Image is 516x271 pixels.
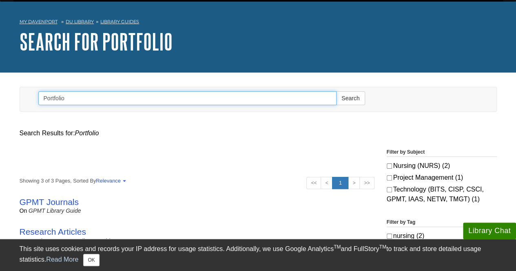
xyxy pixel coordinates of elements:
[336,91,365,105] button: Search
[334,244,341,250] sup: TM
[96,178,124,184] a: Relevance
[387,161,497,171] label: Nursing (NURS) (2)
[100,19,139,24] a: Library Guides
[387,173,497,183] label: Project Management (1)
[20,177,374,185] strong: Showing 3 of 3 Pages, Sorted By
[75,130,99,137] em: Portfolio
[20,29,497,54] h1: Search for Portfolio
[387,218,497,227] legend: Filter by Tag
[359,177,374,189] a: >>
[20,227,86,236] a: Research Articles
[46,256,78,263] a: Read More
[66,19,94,24] a: DU Library
[306,177,321,189] a: <<
[20,128,497,138] div: Search Results for:
[387,185,497,204] label: Technology (BITS, CISP, CSCI, GPMT, IAAS, NETW, TMGT) (1)
[387,231,497,241] label: nursing (2)
[20,197,79,207] a: GPMT Journals
[387,234,392,239] input: nursing (2)
[387,175,392,181] input: Project Management (1)
[20,238,27,244] span: on
[306,177,374,189] ul: Search Pagination
[387,187,392,192] input: Technology (BITS, CISP, CSCI, GPMT, IAAS, NETW, TMGT) (1)
[38,91,337,105] input: Enter Search Words
[29,238,113,244] a: Nursing Resources Library Guide
[463,223,516,239] button: Library Chat
[379,244,386,250] sup: TM
[20,207,27,214] span: on
[332,177,348,189] a: 1
[20,16,497,29] nav: breadcrumb
[387,163,392,169] input: Nursing (NURS) (2)
[387,148,497,157] legend: Filter by Subject
[29,207,81,214] a: GPMT Library Guide
[20,18,58,25] a: My Davenport
[321,177,332,189] a: <
[20,244,497,266] div: This site uses cookies and records your IP address for usage statistics. Additionally, we use Goo...
[348,177,360,189] a: >
[83,254,99,266] button: Close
